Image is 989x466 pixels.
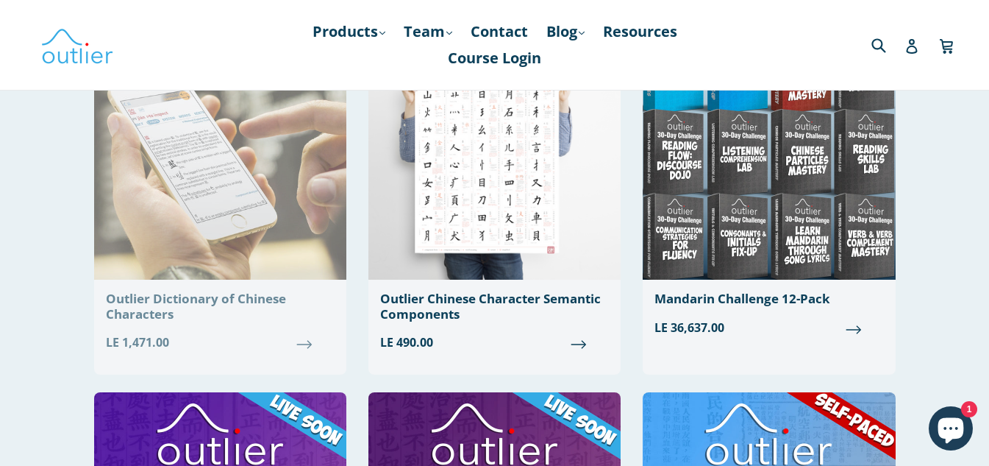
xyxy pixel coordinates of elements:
[463,18,535,45] a: Contact
[924,406,977,454] inbox-online-store-chat: Shopify online store chat
[396,18,460,45] a: Team
[643,26,895,280] img: Mandarin Challenge 12-Pack
[643,26,895,347] a: Mandarin Challenge 12-Pack LE 36,637.00
[40,24,114,66] img: Outlier Linguistics
[380,333,609,351] span: LE 490.00
[305,18,393,45] a: Products
[868,29,908,60] input: Search
[539,18,592,45] a: Blog
[380,292,609,322] div: Outlier Chinese Character Semantic Components
[94,26,346,280] img: Outlier Dictionary of Chinese Characters Outlier Linguistics
[94,26,346,363] a: Outlier Dictionary of Chinese Characters LE 1,471.00
[368,26,621,280] img: Outlier Chinese Character Semantic Components
[654,319,883,336] span: LE 36,637.00
[654,292,883,306] div: Mandarin Challenge 12-Pack
[596,18,685,45] a: Resources
[106,292,335,322] div: Outlier Dictionary of Chinese Characters
[106,333,335,351] span: LE 1,471.00
[440,45,549,71] a: Course Login
[368,26,621,363] a: Outlier Chinese Character Semantic Components LE 490.00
